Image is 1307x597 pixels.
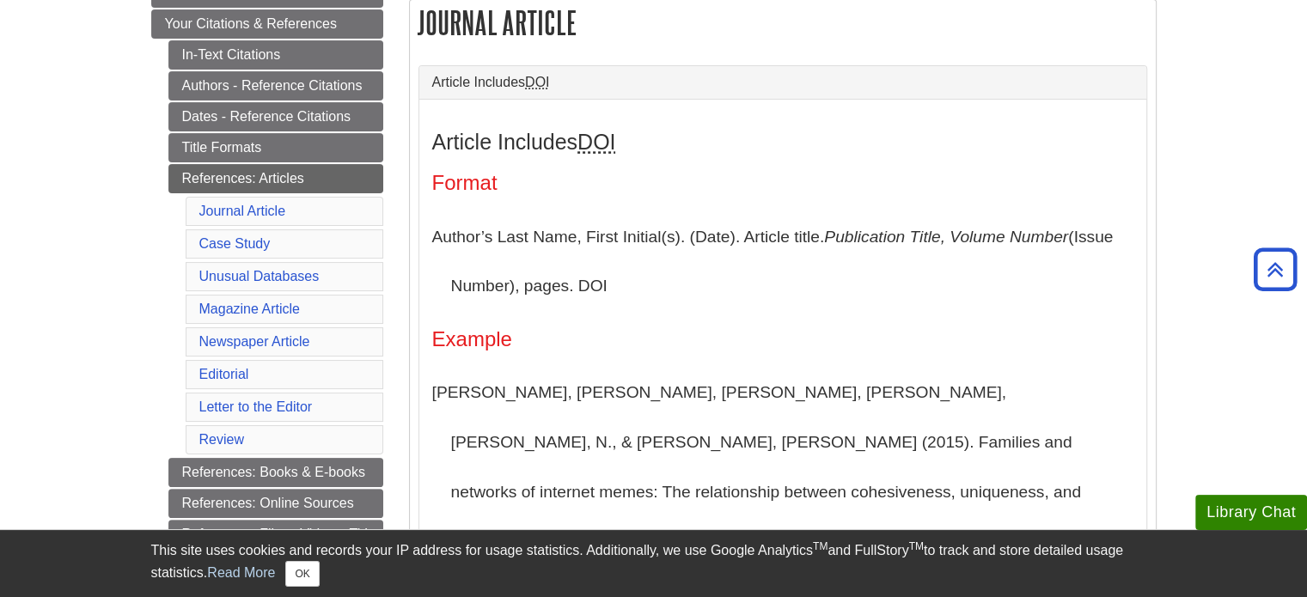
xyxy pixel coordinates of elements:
a: Your Citations & References [151,9,383,39]
sup: TM [909,540,924,552]
a: Newspaper Article [199,334,310,349]
button: Close [285,561,319,587]
div: This site uses cookies and records your IP address for usage statistics. Additionally, we use Goo... [151,540,1157,587]
a: References: Articles [168,164,383,193]
a: Back to Top [1248,258,1303,281]
a: Article IncludesDOI [432,75,1133,90]
a: Review [199,432,244,447]
button: Library Chat [1195,495,1307,530]
a: Title Formats [168,133,383,162]
span: Your Citations & References [165,16,337,31]
sup: TM [813,540,828,552]
a: Read More [207,565,275,580]
a: References: Films, Videos, TV Shows [168,520,383,570]
p: Author’s Last Name, First Initial(s). (Date). Article title. (Issue Number), pages. DOI [432,212,1133,311]
a: Letter to the Editor [199,399,313,414]
a: Dates - Reference Citations [168,102,383,131]
a: References: Books & E-books [168,458,383,487]
h4: Format [432,172,1133,194]
i: Publication Title, Volume Number [824,228,1068,246]
a: Case Study [199,236,271,251]
a: Journal Article [199,204,286,218]
a: Editorial [199,367,249,381]
abbr: Digital Object Identifier. This is the string of numbers associated with a particular article. No... [577,130,615,154]
h4: Example [432,328,1133,350]
a: In-Text Citations [168,40,383,70]
abbr: Digital Object Identifier. This is the string of numbers associated with a particular article. No... [525,75,549,89]
a: References: Online Sources [168,489,383,518]
a: Authors - Reference Citations [168,71,383,101]
a: Unusual Databases [199,269,320,283]
a: Magazine Article [199,302,300,316]
h3: Article Includes [432,130,1133,155]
